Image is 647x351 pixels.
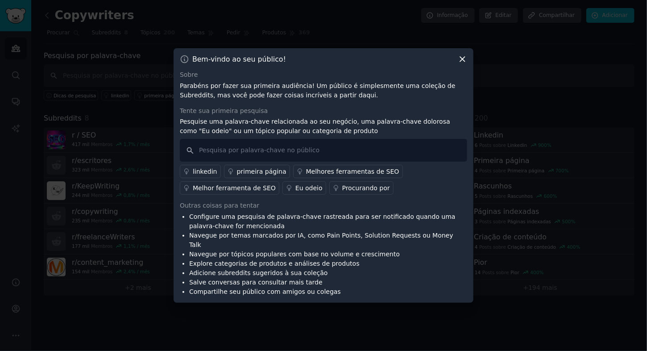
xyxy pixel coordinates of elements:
[193,167,217,176] div: linkedin
[342,184,390,193] div: Procurando por
[237,167,286,176] div: primeira página
[180,70,467,79] div: Sobre
[189,259,467,268] li: Explore categorias de produtos e análises de produtos
[189,231,467,250] li: Navegue por temas marcados por IA, como Pain Points, Solution Requests ou Money Talk
[180,81,467,100] p: Parabéns por fazer sua primeira audiência! Um público é simplesmente uma coleção de Subreddits, m...
[306,167,399,176] div: Melhores ferramentas de SEO
[180,106,467,116] div: Tente sua primeira pesquisa
[189,268,467,278] li: Adicione subreddits sugeridos à sua coleção
[189,287,467,297] li: Compartilhe seu público com amigos ou colegas
[180,139,467,162] input: Pesquisa por palavra-chave no público
[293,165,403,178] a: Melhores ferramentas de SEO
[224,165,290,178] a: primeira página
[180,181,279,195] a: Melhor ferramenta de SEO
[180,201,467,210] div: Outras coisas para tentar
[192,54,286,64] h3: Bem-vindo ao seu público!
[193,184,276,193] div: Melhor ferramenta de SEO
[180,117,467,136] p: Pesquise uma palavra-chave relacionada ao seu negócio, uma palavra-chave dolorosa como "Eu odeio"...
[329,181,394,195] a: Procurando por
[189,250,467,259] li: Navegue por tópicos populares com base no volume e crescimento
[189,212,467,231] li: Configure uma pesquisa de palavra-chave rastreada para ser notificado quando uma palavra-chave fo...
[180,165,221,178] a: linkedin
[282,181,326,195] a: Eu odeio
[295,184,323,193] div: Eu odeio
[189,278,467,287] li: Salve conversas para consultar mais tarde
